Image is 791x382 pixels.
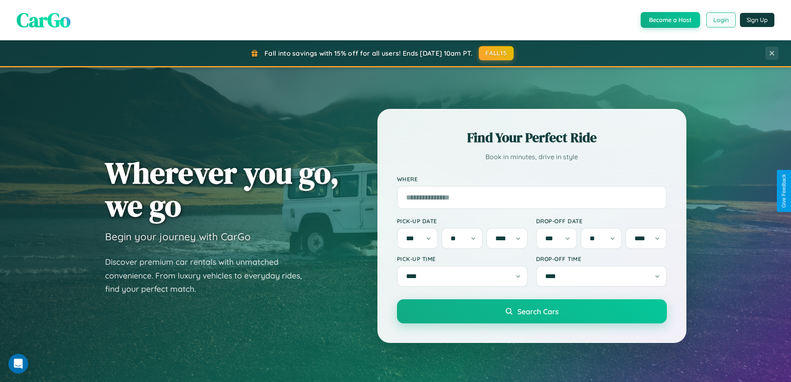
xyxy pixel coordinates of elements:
span: Fall into savings with 15% off for all users! Ends [DATE] 10am PT. [264,49,473,57]
h2: Find Your Perfect Ride [397,128,667,147]
label: Drop-off Date [536,217,667,224]
h1: Wherever you go, we go [105,156,339,222]
button: FALL15 [479,46,514,60]
button: Become a Host [641,12,700,28]
span: Search Cars [517,307,558,316]
label: Pick-up Date [397,217,528,224]
div: Give Feedback [781,174,787,208]
span: CarGo [17,6,71,34]
p: Book in minutes, drive in style [397,151,667,163]
button: Sign Up [740,13,774,27]
label: Drop-off Time [536,255,667,262]
p: Discover premium car rentals with unmatched convenience. From luxury vehicles to everyday rides, ... [105,255,313,296]
button: Search Cars [397,299,667,323]
button: Login [706,12,736,27]
h3: Begin your journey with CarGo [105,230,251,243]
iframe: Intercom live chat [8,354,28,374]
label: Pick-up Time [397,255,528,262]
label: Where [397,175,667,182]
